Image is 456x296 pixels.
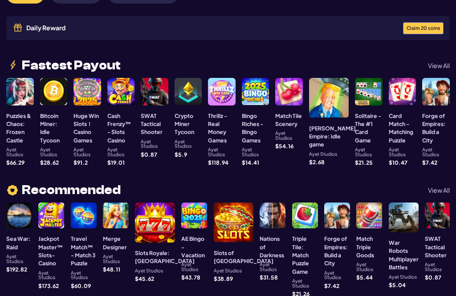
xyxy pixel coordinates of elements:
[208,160,228,165] p: $ 118.94
[181,235,207,259] h3: AE Bingo - Vacation
[389,111,416,144] h3: Card Match - Matching Puzzle
[175,139,202,148] p: Ayet Studios
[40,147,68,157] p: Ayet Studios
[355,147,383,157] p: Ayet Studios
[403,22,444,34] button: Claim 20 coins
[6,147,34,157] p: Ayet Studios
[324,283,339,288] p: $ 7.42
[73,147,101,157] p: Ayet Studios
[260,235,285,259] h3: Nations of Darkness
[71,283,91,288] p: $ 60.09
[425,235,451,259] h3: SWAT Tactical Shooter
[6,254,32,264] p: Ayet Studios
[107,160,125,165] p: $ 19.01
[356,262,382,272] p: Ayet Studios
[71,235,97,268] h3: Travel Match™ - Match 3 Puzzle
[22,184,121,196] span: Recommended
[141,139,168,148] p: Ayet Studios
[275,131,303,140] p: Ayet Studios
[141,111,168,136] h3: SWAT Tactical Shooter
[422,160,437,165] p: $ 7.42
[324,235,350,268] h3: Forge of Empires: Build a City
[40,111,68,144] h3: Bitcoin Miner: Idle Tycoon
[389,274,417,279] p: Ayet Studios
[425,275,441,280] p: $ 0.87
[309,124,356,148] h3: [PERSON_NAME] Empire: idle game
[389,239,419,272] h3: War Robots Multiplayer Battles
[389,282,406,288] p: $ 5.04
[214,276,233,281] p: $ 38.89
[389,160,407,165] p: $ 10.47
[181,262,207,272] p: Ayet Studios
[428,62,450,69] p: View All
[214,268,242,273] p: Ayet Studios
[141,151,157,157] p: $ 0.87
[107,147,135,157] p: Ayet Studios
[356,235,382,259] h3: Match Triple Goods
[73,160,88,165] p: $ 91.2
[6,160,24,165] p: $ 66.29
[175,151,187,157] p: $ 5.9
[181,275,200,280] p: $ 43.78
[260,275,278,280] p: $ 31.58
[38,271,64,280] p: Ayet Studios
[428,187,450,193] p: View All
[103,267,120,272] p: $ 48.11
[208,111,236,144] h3: Thrillz - Real Money Games
[356,275,373,280] p: $ 5.44
[6,235,32,251] h3: Sea War: Raid
[22,59,121,72] span: Fastest Payout
[292,235,318,276] h3: Triple Tile: Match Puzzle Game
[135,268,163,273] p: Ayet Studios
[260,262,285,272] p: Ayet Studios
[425,262,451,272] p: Ayet Studios
[355,111,383,144] h3: Solitaire - The #1 Card Game
[175,111,202,136] h3: Crypto Miner Tycoon
[309,159,325,165] p: $ 2.68
[214,249,273,265] h3: Slots of [GEOGRAPHIC_DATA]
[407,26,440,31] span: Claim 20 coins
[26,24,65,31] span: Daily Reward
[135,249,195,265] h3: Slots Royale: [GEOGRAPHIC_DATA]
[38,283,59,288] p: $ 173.62
[12,22,23,33] img: Gift icon
[6,267,27,272] p: $ 192.82
[40,160,59,165] p: $ 28.62
[422,147,450,157] p: Ayet Studios
[422,111,450,144] h3: Forge of Empires: Build a City
[103,235,129,251] h3: Merge Designer
[275,143,293,149] p: $ 54.16
[242,160,259,165] p: $ 14.41
[6,111,34,144] h3: Puzzles & Chaos: Frozen Castle
[242,111,269,144] h3: Bingo Riches - Bingo Games
[389,147,416,157] p: Ayet Studios
[292,279,318,288] p: Ayet Studios
[107,111,135,144] h3: Cash Frenzy™ - Slots Casino
[73,111,101,144] h3: Huge Win Slots！Casino Games
[38,235,64,268] h3: Jackpot Master™ Slots-Casino
[275,111,303,128] h3: Match Tile Scenery
[324,271,350,280] p: Ayet Studios
[242,147,269,157] p: Ayet Studios
[103,254,129,264] p: Ayet Studios
[309,151,337,156] p: Ayet Studios
[6,184,19,197] img: heart
[6,59,19,72] img: lightning
[135,276,154,281] p: $ 45.62
[355,160,373,165] p: $ 21.25
[208,147,236,157] p: Ayet Studios
[71,271,97,280] p: Ayet Studios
